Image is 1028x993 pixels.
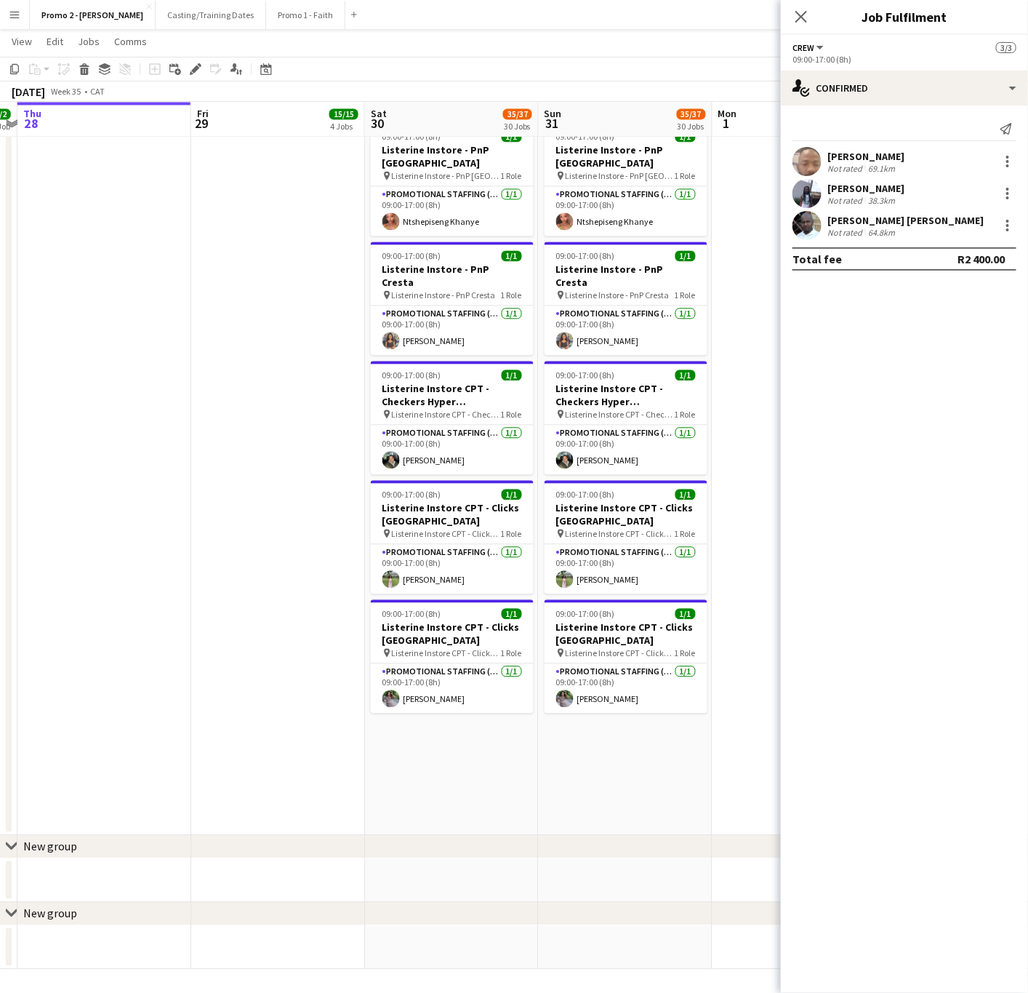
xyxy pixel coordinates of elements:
span: 1/1 [675,489,696,500]
app-job-card: 09:00-17:00 (8h)1/1Listerine Instore - PnP Cresta Listerine Instore - PnP Cresta1 RolePromotional... [545,242,707,355]
div: Confirmed [781,71,1028,105]
span: Listerine Instore - PnP Cresta [392,290,496,300]
div: New group [23,906,77,920]
span: 1 Role [675,647,696,658]
div: 09:00-17:00 (8h)1/1Listerine Instore CPT - Checkers Hyper [GEOGRAPHIC_DATA] Listerine Instore CPT... [371,361,534,474]
h3: Listerine Instore CPT - Checkers Hyper [GEOGRAPHIC_DATA] [371,382,534,408]
span: Listerine Instore CPT - Clicks [GEOGRAPHIC_DATA] [392,528,501,539]
div: Not rated [827,195,865,206]
span: Sat [371,107,387,120]
div: R2 400.00 [957,252,1005,266]
span: 1 Role [675,528,696,539]
div: Total fee [792,252,842,266]
span: Edit [47,35,63,48]
span: Listerine Instore - PnP [GEOGRAPHIC_DATA] [392,170,501,181]
span: 09:00-17:00 (8h) [556,250,615,261]
button: Promo 1 - Faith [266,1,345,29]
h3: Listerine Instore - PnP [GEOGRAPHIC_DATA] [545,143,707,170]
div: 09:00-17:00 (8h)1/1Listerine Instore - PnP [GEOGRAPHIC_DATA] Listerine Instore - PnP [GEOGRAPHIC_... [371,122,534,236]
div: 30 Jobs [678,121,705,132]
div: Not rated [827,227,865,238]
span: 09:00-17:00 (8h) [382,250,441,261]
div: New group [23,839,77,853]
span: 09:00-17:00 (8h) [382,370,441,380]
a: Jobs [72,32,105,51]
app-card-role: Promotional Staffing (Brand Ambassadors)1/109:00-17:00 (8h)[PERSON_NAME] [371,306,534,355]
span: 09:00-17:00 (8h) [556,608,615,619]
span: 1 Role [501,647,522,658]
div: [PERSON_NAME] [827,182,904,195]
app-job-card: 09:00-17:00 (8h)1/1Listerine Instore CPT - Clicks [GEOGRAPHIC_DATA] Listerine Instore CPT - Click... [545,599,707,713]
span: 1 Role [501,170,522,181]
span: Listerine Instore CPT - Clicks [GEOGRAPHIC_DATA] [566,647,675,658]
span: 28 [21,115,41,132]
span: 1 [716,115,737,132]
span: 1/1 [675,370,696,380]
button: Crew [792,42,826,53]
app-job-card: 09:00-17:00 (8h)1/1Listerine Instore - PnP Cresta Listerine Instore - PnP Cresta1 RolePromotional... [371,242,534,355]
span: Week 35 [48,86,84,97]
span: 1 Role [675,290,696,300]
span: Crew [792,42,814,53]
span: 35/37 [503,108,532,119]
h3: Listerine Instore CPT - Clicks [GEOGRAPHIC_DATA] [545,501,707,527]
h3: Listerine Instore CPT - Clicks [GEOGRAPHIC_DATA] [545,621,707,647]
div: [DATE] [12,84,45,99]
span: 15/15 [329,108,358,119]
span: Listerine Instore CPT - Clicks [GEOGRAPHIC_DATA] [392,647,501,658]
span: 1 Role [501,290,522,300]
span: Listerine Instore CPT - Checkers Hyper [GEOGRAPHIC_DATA] [566,409,675,420]
span: Jobs [78,35,100,48]
h3: Listerine Instore CPT - Clicks [GEOGRAPHIC_DATA] [371,501,534,527]
app-card-role: Promotional Staffing (Brand Ambassadors)1/109:00-17:00 (8h)[PERSON_NAME] [371,425,534,474]
a: View [6,32,38,51]
span: 1/1 [675,250,696,261]
h3: Listerine Instore - PnP [GEOGRAPHIC_DATA] [371,143,534,170]
app-job-card: 09:00-17:00 (8h)1/1Listerine Instore CPT - Checkers Hyper [GEOGRAPHIC_DATA] Listerine Instore CPT... [545,361,707,474]
div: 09:00-17:00 (8h) [792,54,1016,65]
span: 1/1 [502,489,522,500]
span: Listerine Instore - PnP [GEOGRAPHIC_DATA] [566,170,675,181]
span: Fri [197,107,209,120]
span: 35/37 [677,108,706,119]
span: 1 Role [501,528,522,539]
div: 69.1km [865,163,898,174]
span: 3/3 [996,42,1016,53]
span: 1 Role [675,170,696,181]
span: 1 Role [501,409,522,420]
app-job-card: 09:00-17:00 (8h)1/1Listerine Instore - PnP [GEOGRAPHIC_DATA] Listerine Instore - PnP [GEOGRAPHIC_... [545,122,707,236]
span: 09:00-17:00 (8h) [556,370,615,380]
span: 09:00-17:00 (8h) [556,489,615,500]
div: 09:00-17:00 (8h)1/1Listerine Instore CPT - Clicks [GEOGRAPHIC_DATA] Listerine Instore CPT - Click... [371,480,534,594]
div: 38.3km [865,195,898,206]
app-job-card: 09:00-17:00 (8h)1/1Listerine Instore CPT - Clicks [GEOGRAPHIC_DATA] Listerine Instore CPT - Click... [371,599,534,713]
span: 29 [195,115,209,132]
span: 09:00-17:00 (8h) [382,489,441,500]
app-card-role: Promotional Staffing (Brand Ambassadors)1/109:00-17:00 (8h)Ntshepiseng Khanye [371,186,534,236]
h3: Listerine Instore - PnP Cresta [545,263,707,289]
span: 1 Role [675,409,696,420]
span: Comms [114,35,147,48]
button: Promo 2 - [PERSON_NAME] [30,1,156,29]
span: 09:00-17:00 (8h) [382,608,441,619]
span: Listerine Instore CPT - Clicks [GEOGRAPHIC_DATA] [566,528,675,539]
span: Thu [23,107,41,120]
span: 1/1 [502,608,522,619]
h3: Listerine Instore - PnP Cresta [371,263,534,289]
app-job-card: 09:00-17:00 (8h)1/1Listerine Instore CPT - Clicks [GEOGRAPHIC_DATA] Listerine Instore CPT - Click... [545,480,707,594]
app-card-role: Promotional Staffing (Brand Ambassadors)1/109:00-17:00 (8h)[PERSON_NAME] [371,544,534,594]
div: CAT [90,86,105,97]
div: 4 Jobs [330,121,358,132]
h3: Listerine Instore CPT - Clicks [GEOGRAPHIC_DATA] [371,621,534,647]
span: 31 [542,115,562,132]
span: Mon [718,107,737,120]
app-card-role: Promotional Staffing (Brand Ambassadors)1/109:00-17:00 (8h)Ntshepiseng Khanye [545,186,707,236]
span: 1/1 [502,370,522,380]
div: 64.8km [865,227,898,238]
span: 30 [369,115,387,132]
